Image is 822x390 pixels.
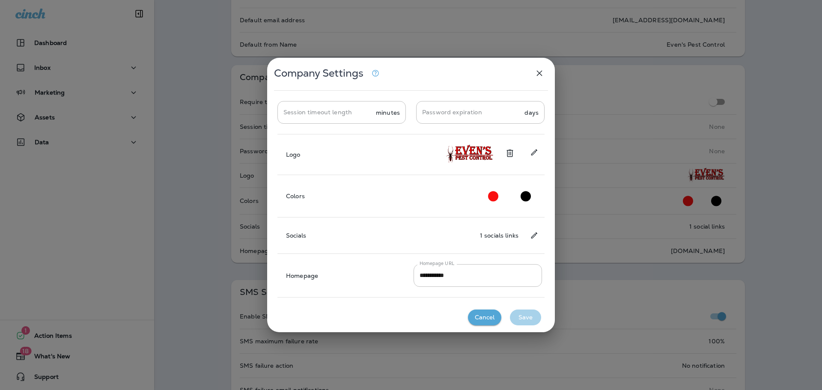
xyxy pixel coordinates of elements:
[286,151,301,158] p: Logo
[468,310,501,325] button: Cancel
[524,109,539,116] p: days
[488,191,498,202] div: Change Primary Color
[526,228,542,243] button: Change social links
[286,193,305,199] p: Colors
[420,260,455,267] label: Homepage URL
[445,145,494,164] img: Shirt%20LOGO.png
[376,109,400,116] p: minutes
[286,272,318,279] p: Homepage
[274,67,363,80] span: Company Settings
[521,191,531,202] div: Change Primary Color
[526,145,542,160] button: Change logo
[480,232,518,239] p: 1 socials links
[501,145,518,162] button: Remove logo
[286,232,306,239] p: Socials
